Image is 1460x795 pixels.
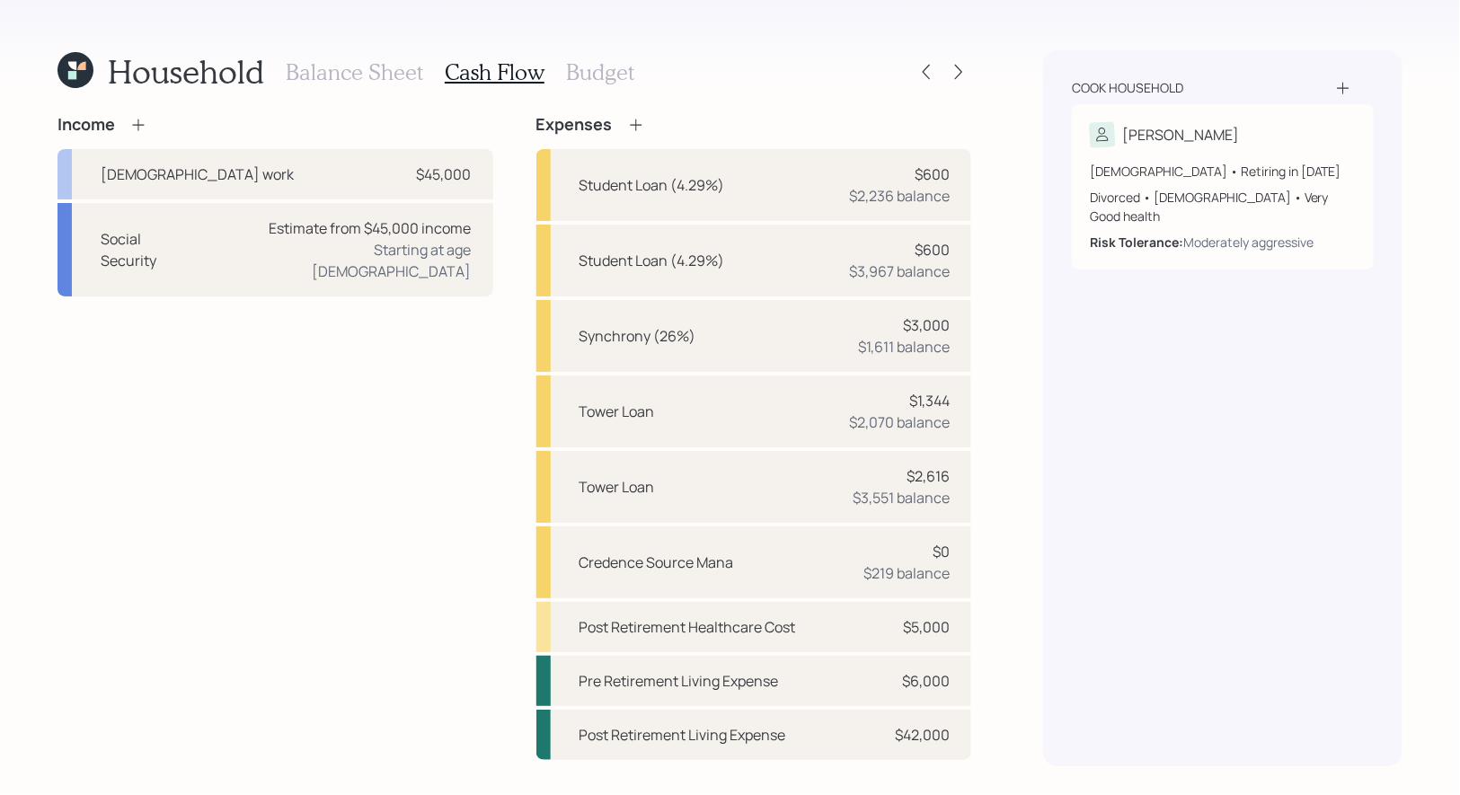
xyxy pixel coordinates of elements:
[101,163,294,185] div: [DEMOGRAPHIC_DATA] work
[580,401,655,422] div: Tower Loan
[853,487,950,508] div: $3,551 balance
[849,411,950,433] div: $2,070 balance
[270,217,472,239] div: Estimate from $45,000 income
[1183,233,1314,252] div: Moderately aggressive
[1090,188,1356,225] div: Divorced • [DEMOGRAPHIC_DATA] • Very Good health
[849,185,950,207] div: $2,236 balance
[903,616,950,638] div: $5,000
[580,724,786,746] div: Post Retirement Living Expense
[580,670,779,692] div: Pre Retirement Living Expense
[108,52,264,91] h1: Household
[536,115,613,135] h4: Expenses
[863,562,950,584] div: $219 balance
[580,250,725,271] div: Student Loan (4.29%)
[902,670,950,692] div: $6,000
[895,724,950,746] div: $42,000
[566,59,634,85] h3: Budget
[903,314,950,336] div: $3,000
[933,541,950,562] div: $0
[58,115,115,135] h4: Income
[1072,79,1183,97] div: Cook household
[580,616,796,638] div: Post Retirement Healthcare Cost
[580,174,725,196] div: Student Loan (4.29%)
[907,465,950,487] div: $2,616
[580,325,696,347] div: Synchrony (26%)
[580,552,734,573] div: Credence Source Mana
[915,239,950,261] div: $600
[445,59,544,85] h3: Cash Flow
[1090,162,1356,181] div: [DEMOGRAPHIC_DATA] • Retiring in [DATE]
[1090,234,1183,251] b: Risk Tolerance:
[1122,124,1239,146] div: [PERSON_NAME]
[580,476,655,498] div: Tower Loan
[101,228,199,271] div: Social Security
[909,390,950,411] div: $1,344
[849,261,950,282] div: $3,967 balance
[417,163,472,185] div: $45,000
[286,59,423,85] h3: Balance Sheet
[915,163,950,185] div: $600
[214,239,472,282] div: Starting at age [DEMOGRAPHIC_DATA]
[858,336,950,358] div: $1,611 balance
